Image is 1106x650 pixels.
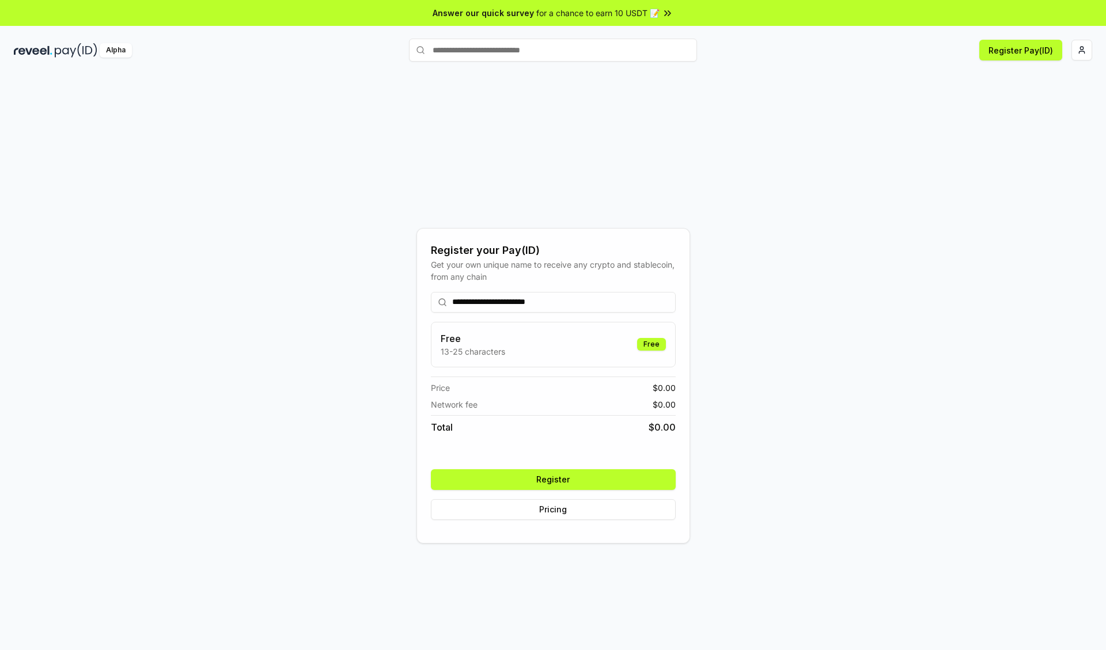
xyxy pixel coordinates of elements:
[431,259,676,283] div: Get your own unique name to receive any crypto and stablecoin, from any chain
[637,338,666,351] div: Free
[55,43,97,58] img: pay_id
[433,7,534,19] span: Answer our quick survey
[979,40,1062,60] button: Register Pay(ID)
[431,382,450,394] span: Price
[14,43,52,58] img: reveel_dark
[100,43,132,58] div: Alpha
[441,345,505,358] p: 13-25 characters
[431,499,676,520] button: Pricing
[653,398,676,410] span: $ 0.00
[649,420,676,434] span: $ 0.00
[431,398,478,410] span: Network fee
[431,469,676,490] button: Register
[441,332,505,345] h3: Free
[653,382,676,394] span: $ 0.00
[536,7,660,19] span: for a chance to earn 10 USDT 📝
[431,420,453,434] span: Total
[431,242,676,259] div: Register your Pay(ID)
